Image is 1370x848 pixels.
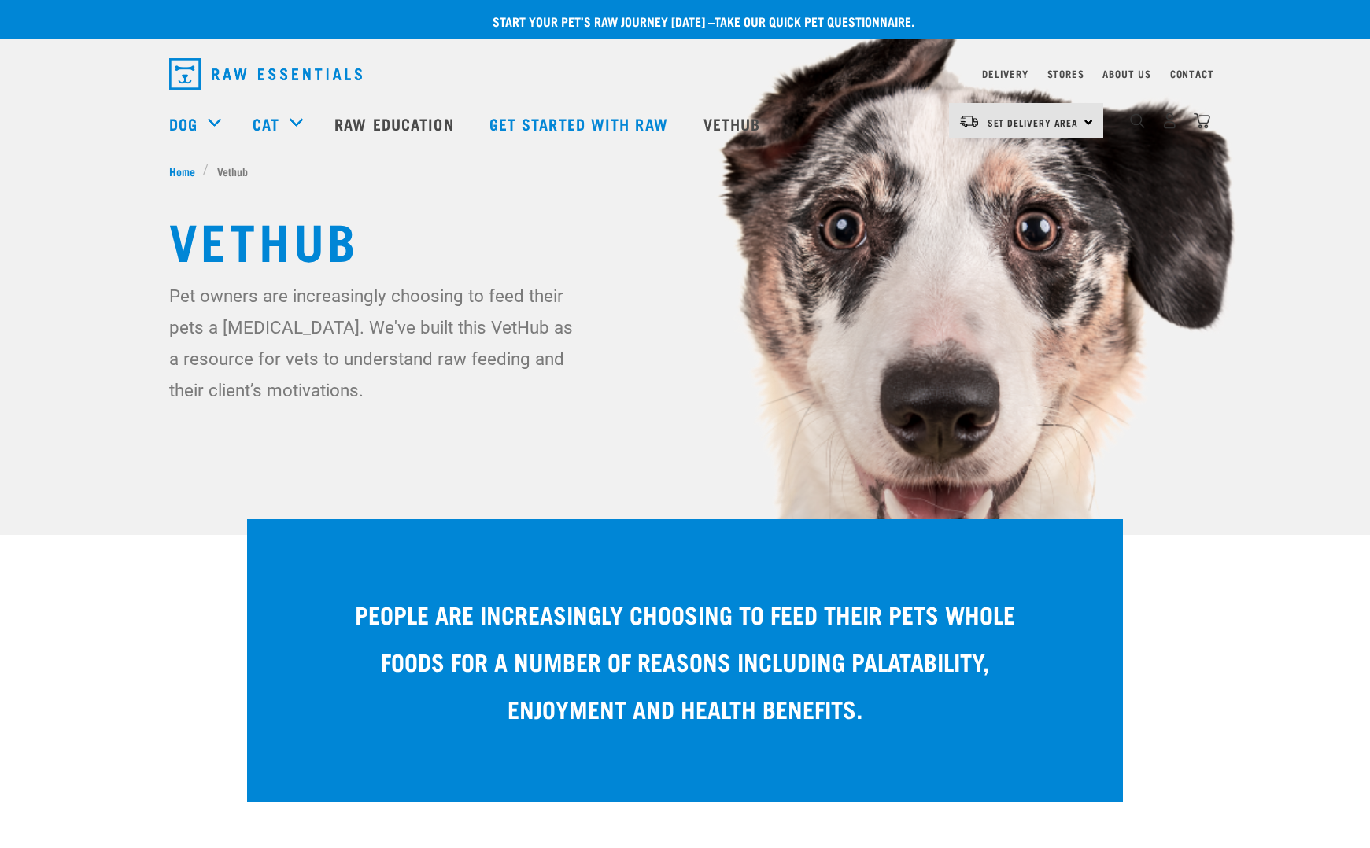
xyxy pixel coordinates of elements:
[1161,112,1178,129] img: user.png
[169,58,362,90] img: Raw Essentials Logo
[982,71,1028,76] a: Delivery
[169,112,198,135] a: Dog
[342,590,1028,732] p: People are increasingly choosing to feed their pets whole foods for a number of reasons including...
[1170,71,1214,76] a: Contact
[169,163,1202,179] nav: breadcrumbs
[988,120,1079,125] span: Set Delivery Area
[253,112,279,135] a: Cat
[1130,113,1145,128] img: home-icon-1@2x.png
[169,211,1202,267] h1: Vethub
[688,92,781,155] a: Vethub
[1102,71,1150,76] a: About Us
[157,52,1214,96] nav: dropdown navigation
[169,280,582,406] p: Pet owners are increasingly choosing to feed their pets a [MEDICAL_DATA]. We've built this VetHub...
[1047,71,1084,76] a: Stores
[169,163,195,179] span: Home
[319,92,473,155] a: Raw Education
[958,114,980,128] img: van-moving.png
[169,163,204,179] a: Home
[474,92,688,155] a: Get started with Raw
[1194,112,1210,129] img: home-icon@2x.png
[715,17,914,24] a: take our quick pet questionnaire.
